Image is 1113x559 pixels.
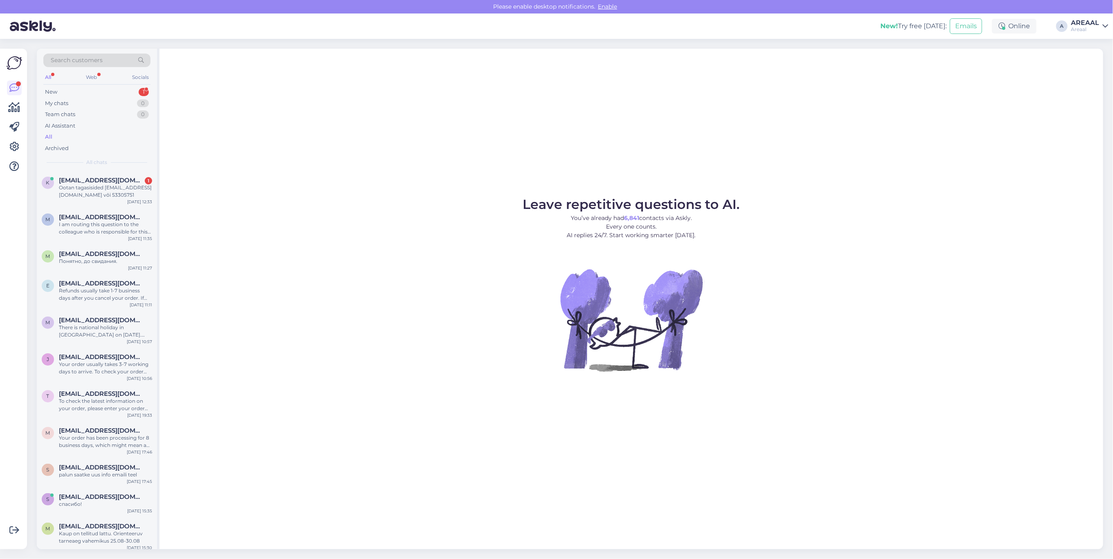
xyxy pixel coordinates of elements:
[137,110,149,119] div: 0
[59,317,144,324] span: migle.bendziute@gmail.com
[45,122,75,130] div: AI Assistant
[1071,20,1108,33] a: AREAALAreaal
[992,19,1037,34] div: Online
[59,397,152,412] div: To check the latest information on your order, please enter your order number and email on one of...
[47,496,49,502] span: s
[59,353,144,361] span: jakob.puu@gmail.com
[59,213,144,221] span: mihkelrannala05@gmail.com
[59,184,152,199] div: Ootan tagasisided [EMAIL_ADDRESS][DOMAIN_NAME] või 53305751
[43,72,53,83] div: All
[59,250,144,258] span: mesevradaniil@gmail.com
[59,427,144,434] span: mikkelreinola@gmail.com
[130,72,150,83] div: Socials
[128,236,152,242] div: [DATE] 11:35
[59,434,152,449] div: Your order has been processing for 8 business days, which might mean a delay. Delays can happen f...
[1056,20,1068,32] div: A
[523,196,740,212] span: Leave repetitive questions to AI.
[59,324,152,339] div: There is national holiday in [GEOGRAPHIC_DATA] on [DATE]. Customer service will continue working ...
[59,361,152,375] div: Your order usually takes 3-7 working days to arrive. To check your order status, please enter you...
[59,258,152,265] div: Понятно, до свидания.
[130,302,152,308] div: [DATE] 11:11
[47,356,49,362] span: j
[1071,26,1099,33] div: Areaal
[558,246,705,393] img: No Chat active
[51,56,103,65] span: Search customers
[45,88,57,96] div: New
[59,493,144,501] span: simeyko@ukr.net
[1071,20,1099,26] div: AREAAL
[523,214,740,240] p: You’ve already had contacts via Askly. Every one counts. AI replies 24/7. Start working smarter [...
[46,430,50,436] span: m
[145,177,152,184] div: 1
[46,525,50,532] span: m
[46,253,50,259] span: m
[85,72,99,83] div: Web
[59,530,152,545] div: Kaup on tellitud lattu. Orienteeruv tarneaeg vahemikus 25.08-30.08
[128,265,152,271] div: [DATE] 11:27
[127,545,152,551] div: [DATE] 15:30
[59,501,152,508] div: спасибо!
[127,199,152,205] div: [DATE] 12:33
[59,523,144,530] span: markussilla1@gmail.com
[7,55,22,71] img: Askly Logo
[47,393,49,399] span: t
[139,88,149,96] div: 1
[87,159,108,166] span: All chats
[45,133,52,141] div: All
[624,214,639,222] b: 6,841
[46,216,50,222] span: m
[45,110,75,119] div: Team chats
[127,478,152,485] div: [DATE] 17:45
[59,280,144,287] span: einarv2007@hotmail.com
[59,464,144,471] span: saast321@gmail.com
[45,144,69,153] div: Archived
[59,471,152,478] div: palun saatke uus info emaili teel
[127,412,152,418] div: [DATE] 19:33
[880,21,947,31] div: Try free [DATE]:
[127,449,152,455] div: [DATE] 17:46
[45,99,68,108] div: My chats
[880,22,898,30] b: New!
[127,375,152,382] div: [DATE] 10:56
[127,339,152,345] div: [DATE] 10:57
[47,467,49,473] span: s
[46,180,50,186] span: k
[137,99,149,108] div: 0
[59,390,144,397] span: tanpriou@gmail.com
[46,319,50,326] span: m
[59,177,144,184] span: kasemetsamesi@gmail.com
[127,508,152,514] div: [DATE] 15:35
[59,287,152,302] div: Refunds usually take 1-7 business days after you cancel your order. If you don't get your refund ...
[950,18,982,34] button: Emails
[59,221,152,236] div: I am routing this question to the colleague who is responsible for this topic. The reply might ta...
[596,3,620,10] span: Enable
[46,283,49,289] span: e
